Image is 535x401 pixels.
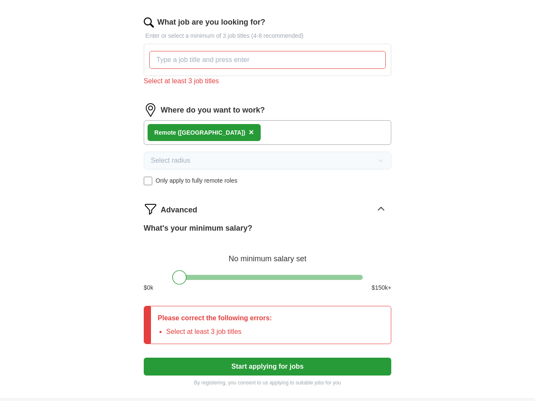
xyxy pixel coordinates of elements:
button: × [249,126,254,139]
img: location.png [144,103,157,117]
p: By registering, you consent to us applying to suitable jobs for you [144,379,391,387]
span: Select radius [151,155,191,166]
input: Only apply to fully remote roles [144,177,152,185]
span: × [249,127,254,137]
img: search.png [144,17,154,28]
span: Only apply to fully remote roles [156,176,237,185]
div: No minimum salary set [144,244,391,265]
label: Where do you want to work? [161,104,265,116]
p: Please correct the following errors: [158,313,272,323]
span: Advanced [161,204,197,216]
img: filter [144,202,157,216]
button: Select radius [144,152,391,169]
li: Select at least 3 job titles [166,327,272,337]
span: $ 0 k [144,283,154,292]
button: Start applying for jobs [144,358,391,376]
label: What's your minimum salary? [144,223,252,234]
label: What job are you looking for? [157,17,265,28]
span: $ 150 k+ [372,283,391,292]
div: Remote ([GEOGRAPHIC_DATA]) [154,128,245,137]
p: Enter or select a minimum of 3 job titles (4-8 recommended) [144,31,391,40]
div: Select at least 3 job titles [144,76,391,86]
input: Type a job title and press enter [149,51,386,69]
